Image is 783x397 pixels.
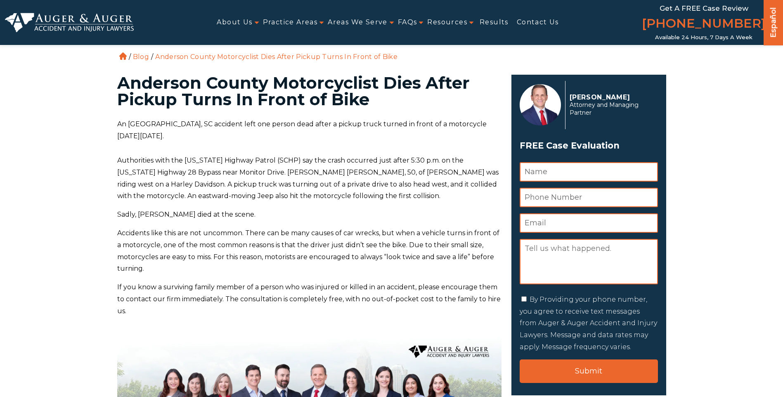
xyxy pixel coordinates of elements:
a: Practice Areas [263,13,318,32]
img: Auger & Auger Accident and Injury Lawyers Logo [5,13,134,33]
p: Accidents like this are not uncommon. There can be many causes of car wrecks, but when a vehicle ... [117,227,501,275]
h1: Anderson County Motorcyclist Dies After Pickup Turns In Front of Bike [117,75,501,108]
p: An [GEOGRAPHIC_DATA], SC accident left one person dead after a pickup truck turned in front of a ... [117,118,501,142]
a: About Us [217,13,252,32]
input: Name [520,162,658,182]
a: [PHONE_NUMBER] [642,14,766,34]
input: Submit [520,359,658,383]
a: Resources [427,13,467,32]
a: FAQs [398,13,417,32]
p: Authorities with the [US_STATE] Highway Patrol (SCHP) say the crash occurred just after 5:30 p.m.... [117,155,501,202]
input: Email [520,213,658,233]
a: Contact Us [517,13,559,32]
input: Phone Number [520,188,658,207]
img: Herbert Auger [520,84,561,125]
p: [PERSON_NAME] [570,93,653,101]
label: By Providing your phone number, you agree to receive text messages from Auger & Auger Accident an... [520,295,657,351]
span: Attorney and Managing Partner [570,101,653,117]
span: Available 24 Hours, 7 Days a Week [655,34,752,41]
span: Get a FREE Case Review [660,4,748,12]
a: Home [119,52,127,60]
span: FREE Case Evaluation [520,138,658,154]
a: Blog [133,53,149,61]
li: Anderson County Motorcyclist Dies After Pickup Turns In Front of Bike [153,53,400,61]
a: Results [480,13,509,32]
p: If you know a surviving family member of a person who was injured or killed in an accident, pleas... [117,281,501,317]
p: Sadly, [PERSON_NAME] died at the scene. [117,209,501,221]
a: Areas We Serve [328,13,388,32]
